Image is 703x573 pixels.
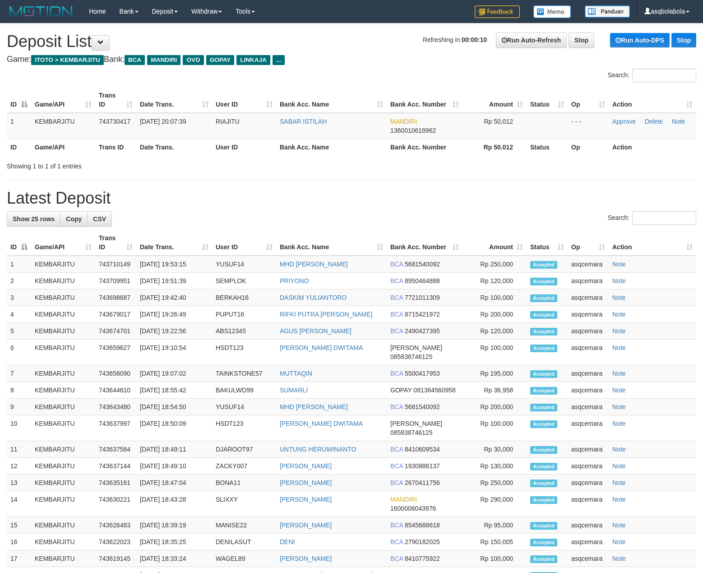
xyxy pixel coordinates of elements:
span: [PERSON_NAME] [390,344,442,351]
th: Op [568,139,609,155]
td: KEMBARJITU [31,550,95,567]
td: ZACKY007 [212,458,276,475]
a: [PERSON_NAME] [280,555,332,562]
a: Note [612,403,626,410]
td: [DATE] 19:42:40 [136,289,212,306]
td: [DATE] 18:33:24 [136,550,212,567]
td: asqcemara [568,289,609,306]
strong: 00:00:10 [462,36,487,43]
td: asqcemara [568,365,609,382]
td: 743674701 [95,323,136,340]
th: User ID: activate to sort column ascending [212,230,276,256]
img: Feedback.jpg [475,5,520,18]
a: Note [612,294,626,301]
td: ABS12345 [212,323,276,340]
th: Bank Acc. Name: activate to sort column ascending [276,230,387,256]
span: Accepted [530,446,557,454]
td: PUPUT16 [212,306,276,323]
th: Bank Acc. Name: activate to sort column ascending [276,87,387,113]
td: [DATE] 18:49:11 [136,441,212,458]
td: 743637144 [95,458,136,475]
td: 1 [7,256,31,273]
td: 8 [7,382,31,399]
span: BCA [390,522,403,529]
td: [DATE] 19:07:02 [136,365,212,382]
span: Copy 8545688618 to clipboard [405,522,440,529]
td: [DATE] 18:35:25 [136,534,212,550]
td: HSDT123 [212,415,276,441]
span: MANDIRI [147,55,180,65]
th: Status: activate to sort column ascending [527,87,568,113]
h1: Deposit List [7,33,696,51]
span: Copy 8715421972 to clipboard [405,311,440,318]
td: [DATE] 19:26:49 [136,306,212,323]
a: Note [612,496,626,503]
div: Showing 1 to 1 of 1 entries [7,158,286,171]
span: Copy 1930886137 to clipboard [405,462,440,470]
span: ITOTO > KEMBARJITU [31,55,104,65]
span: BCA [390,311,403,318]
td: BERKAH16 [212,289,276,306]
a: [PERSON_NAME] DWITAMA [280,420,363,427]
span: BCA [390,462,403,470]
td: 15 [7,517,31,534]
a: Note [612,261,626,268]
th: Bank Acc. Number: activate to sort column ascending [387,87,462,113]
td: KEMBARJITU [31,113,95,139]
span: Copy [66,215,82,223]
td: MANISE22 [212,517,276,534]
td: asqcemara [568,517,609,534]
td: asqcemara [568,340,609,365]
span: Accepted [530,496,557,504]
td: Rp 150,005 [462,534,527,550]
span: Copy 2790182025 to clipboard [405,538,440,545]
td: asqcemara [568,323,609,340]
span: Copy 8410609534 to clipboard [405,446,440,453]
span: BCA [390,327,403,335]
td: 743710149 [95,256,136,273]
th: Action: activate to sort column ascending [609,87,696,113]
span: GOPAY [206,55,235,65]
td: 10 [7,415,31,441]
a: Note [612,344,626,351]
td: Rp 30,000 [462,441,527,458]
th: ID [7,139,31,155]
span: Accepted [530,480,557,487]
th: Trans ID: activate to sort column ascending [95,230,136,256]
td: asqcemara [568,256,609,273]
span: Copy 085838746125 to clipboard [390,429,432,436]
td: Rp 250,000 [462,475,527,491]
th: User ID [212,139,276,155]
th: Bank Acc. Number [387,139,462,155]
td: 743644610 [95,382,136,399]
a: Note [612,387,626,394]
td: Rp 120,000 [462,273,527,289]
td: KEMBARJITU [31,441,95,458]
span: BCA [390,555,403,562]
td: Rp 95,000 [462,517,527,534]
td: Rp 130,000 [462,458,527,475]
td: DENILASUT [212,534,276,550]
span: Copy 5681540092 to clipboard [405,403,440,410]
th: Game/API [31,139,95,155]
th: ID: activate to sort column descending [7,230,31,256]
td: [DATE] 18:54:50 [136,399,212,415]
td: YUSUF14 [212,399,276,415]
th: Trans ID [95,139,136,155]
a: SABAR ISTILAH [280,118,327,125]
th: Game/API: activate to sort column ascending [31,87,95,113]
th: Bank Acc. Name [276,139,387,155]
span: Accepted [530,294,557,302]
span: Rp 50,012 [484,118,513,125]
a: UNTUNG HERUWINANTO [280,446,356,453]
span: BCA [390,261,403,268]
td: Rp 36,958 [462,382,527,399]
span: Copy 2490427395 to clipboard [405,327,440,335]
span: Accepted [530,555,557,563]
th: Trans ID: activate to sort column ascending [95,87,136,113]
span: BCA [390,370,403,377]
a: Note [612,522,626,529]
td: 14 [7,491,31,517]
span: BCA [390,446,403,453]
td: 743630221 [95,491,136,517]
